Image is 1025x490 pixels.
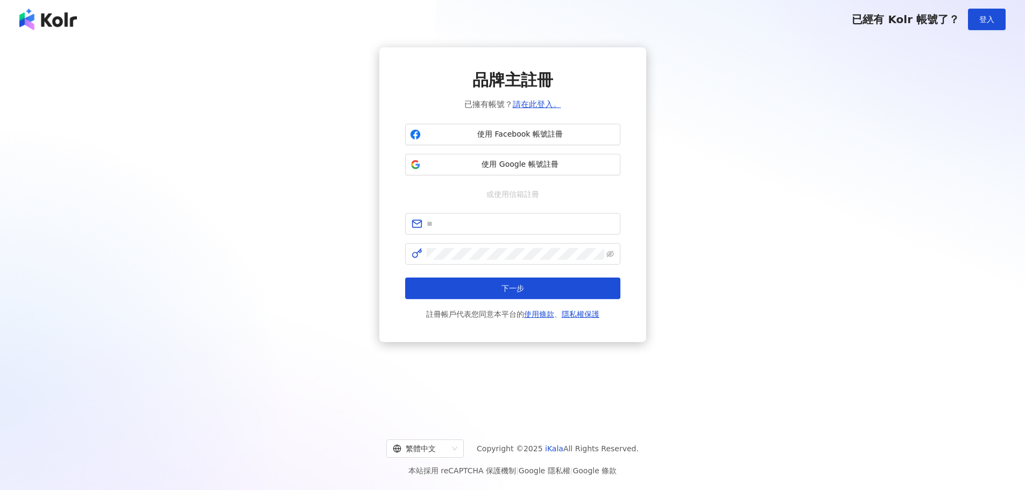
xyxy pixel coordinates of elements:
[516,466,519,475] span: |
[19,9,77,30] img: logo
[852,13,959,26] span: 已經有 Kolr 帳號了？
[405,154,620,175] button: 使用 Google 帳號註冊
[501,284,524,293] span: 下一步
[405,278,620,299] button: 下一步
[979,15,994,24] span: 登入
[513,100,561,109] a: 請在此登入。
[393,440,448,457] div: 繁體中文
[562,310,599,318] a: 隱私權保護
[570,466,573,475] span: |
[524,310,554,318] a: 使用條款
[968,9,1006,30] button: 登入
[425,129,616,140] span: 使用 Facebook 帳號註冊
[572,466,617,475] a: Google 條款
[405,124,620,145] button: 使用 Facebook 帳號註冊
[426,308,599,321] span: 註冊帳戶代表您同意本平台的 、
[408,464,617,477] span: 本站採用 reCAPTCHA 保護機制
[425,159,616,170] span: 使用 Google 帳號註冊
[519,466,570,475] a: Google 隱私權
[606,250,614,258] span: eye-invisible
[477,442,639,455] span: Copyright © 2025 All Rights Reserved.
[464,98,561,111] span: 已擁有帳號？
[545,444,563,453] a: iKala
[479,188,547,200] span: 或使用信箱註冊
[472,69,553,91] span: 品牌主註冊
